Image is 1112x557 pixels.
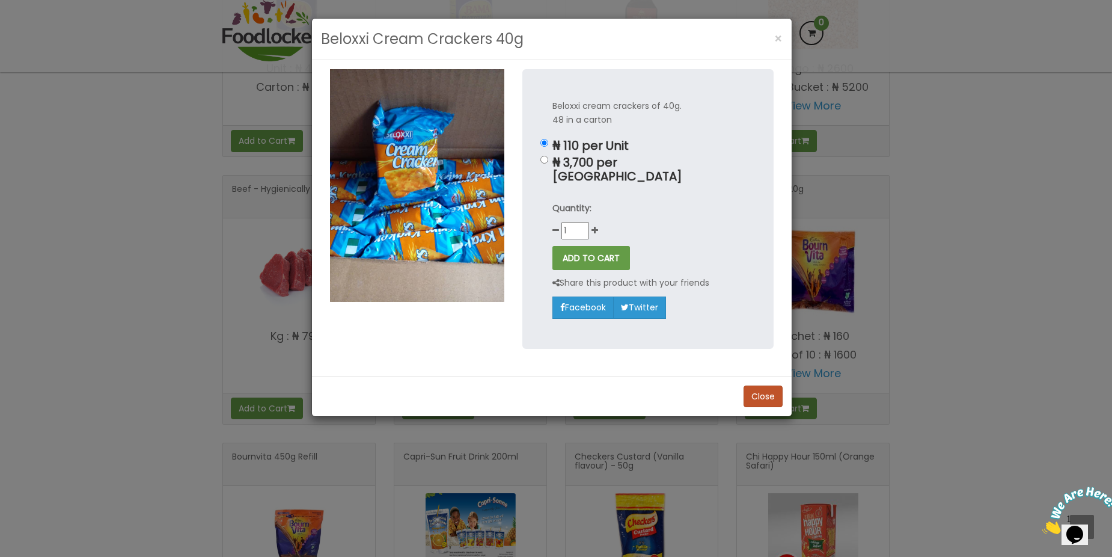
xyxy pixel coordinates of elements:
span: × [774,30,783,48]
p: ₦ 110 per Unit [552,139,744,153]
a: Facebook [552,297,614,318]
img: Chat attention grabber [5,5,79,52]
p: Beloxxi cream crackers of 40g. 48 in a carton [552,99,744,127]
p: Share this product with your friends [552,276,709,290]
button: Close [744,386,783,407]
img: Beloxxi Cream Crackers 40g [330,69,504,302]
iframe: chat widget [1037,482,1112,539]
button: ADD TO CART [552,246,630,270]
input: ₦ 110 per Unit [540,139,548,147]
button: Close [768,26,789,51]
p: ₦ 3,700 per [GEOGRAPHIC_DATA] [552,156,744,183]
h3: Beloxxi Cream Crackers 40g [321,28,524,51]
strong: Quantity: [552,202,591,214]
a: Twitter [613,297,666,318]
span: 1 [5,5,10,15]
input: ₦ 3,700 per [GEOGRAPHIC_DATA] [540,156,548,164]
